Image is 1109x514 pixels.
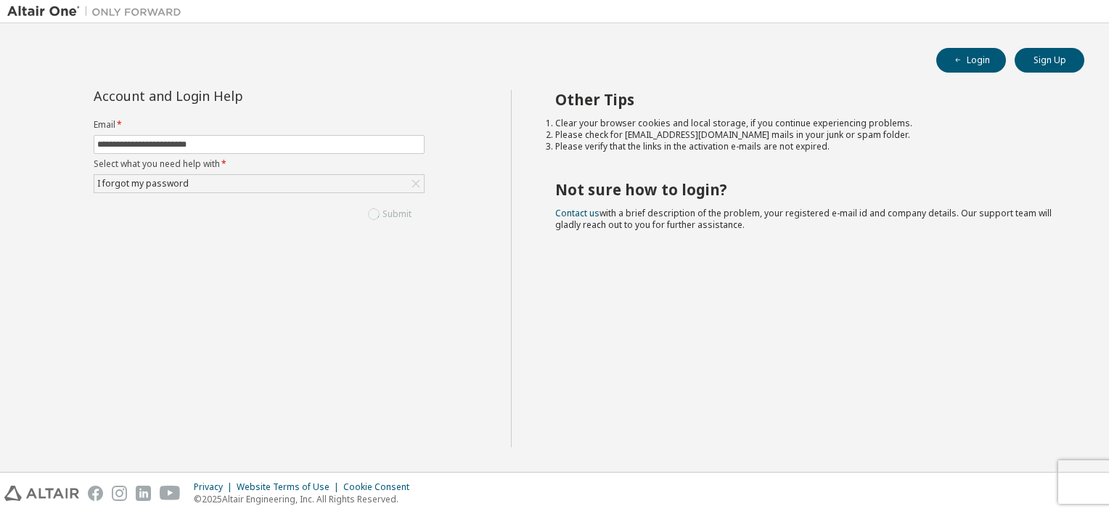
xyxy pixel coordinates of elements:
label: Email [94,119,425,131]
img: youtube.svg [160,486,181,501]
div: Website Terms of Use [237,481,343,493]
li: Clear your browser cookies and local storage, if you continue experiencing problems. [555,118,1059,129]
li: Please verify that the links in the activation e-mails are not expired. [555,141,1059,152]
div: Privacy [194,481,237,493]
button: Sign Up [1015,48,1084,73]
div: Cookie Consent [343,481,418,493]
p: © 2025 Altair Engineering, Inc. All Rights Reserved. [194,493,418,505]
span: with a brief description of the problem, your registered e-mail id and company details. Our suppo... [555,207,1052,231]
label: Select what you need help with [94,158,425,170]
img: facebook.svg [88,486,103,501]
button: Login [936,48,1006,73]
img: Altair One [7,4,189,19]
div: Account and Login Help [94,90,359,102]
img: linkedin.svg [136,486,151,501]
div: I forgot my password [95,176,191,192]
div: I forgot my password [94,175,424,192]
img: instagram.svg [112,486,127,501]
a: Contact us [555,207,599,219]
img: altair_logo.svg [4,486,79,501]
li: Please check for [EMAIL_ADDRESS][DOMAIN_NAME] mails in your junk or spam folder. [555,129,1059,141]
h2: Other Tips [555,90,1059,109]
h2: Not sure how to login? [555,180,1059,199]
